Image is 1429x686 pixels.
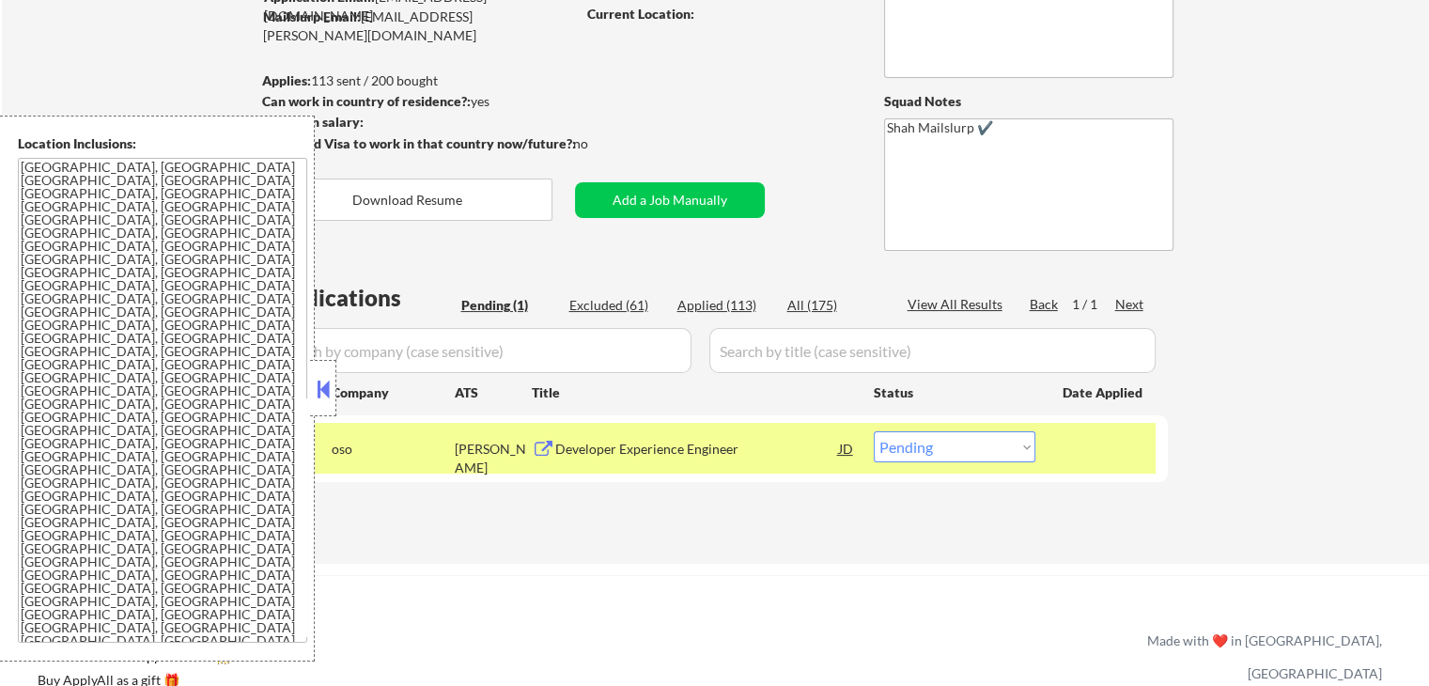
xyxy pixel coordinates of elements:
[332,383,455,402] div: Company
[38,650,754,670] a: Refer & earn free applications 👯‍♀️
[573,134,627,153] div: no
[455,383,532,402] div: ATS
[1030,295,1060,314] div: Back
[787,296,881,315] div: All (175)
[569,296,663,315] div: Excluded (61)
[874,375,1035,409] div: Status
[269,328,691,373] input: Search by company (case sensitive)
[262,72,311,88] strong: Applies:
[587,6,694,22] strong: Current Location:
[263,179,552,221] button: Download Resume
[263,8,361,24] strong: Mailslurp Email:
[332,440,455,459] div: oso
[263,135,576,151] strong: Will need Visa to work in that country now/future?:
[1063,383,1145,402] div: Date Applied
[461,296,555,315] div: Pending (1)
[263,8,575,44] div: [EMAIL_ADDRESS][PERSON_NAME][DOMAIN_NAME]
[455,440,532,476] div: [PERSON_NAME]
[269,287,455,309] div: Applications
[262,71,575,90] div: 113 sent / 200 bought
[1072,295,1115,314] div: 1 / 1
[18,134,307,153] div: Location Inclusions:
[262,92,569,111] div: yes
[262,114,364,130] strong: Minimum salary:
[1115,295,1145,314] div: Next
[677,296,771,315] div: Applied (113)
[532,383,856,402] div: Title
[555,440,839,459] div: Developer Experience Engineer
[884,92,1173,111] div: Squad Notes
[709,328,1156,373] input: Search by title (case sensitive)
[575,182,765,218] button: Add a Job Manually
[908,295,1008,314] div: View All Results
[262,93,471,109] strong: Can work in country of residence?:
[837,431,856,465] div: JD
